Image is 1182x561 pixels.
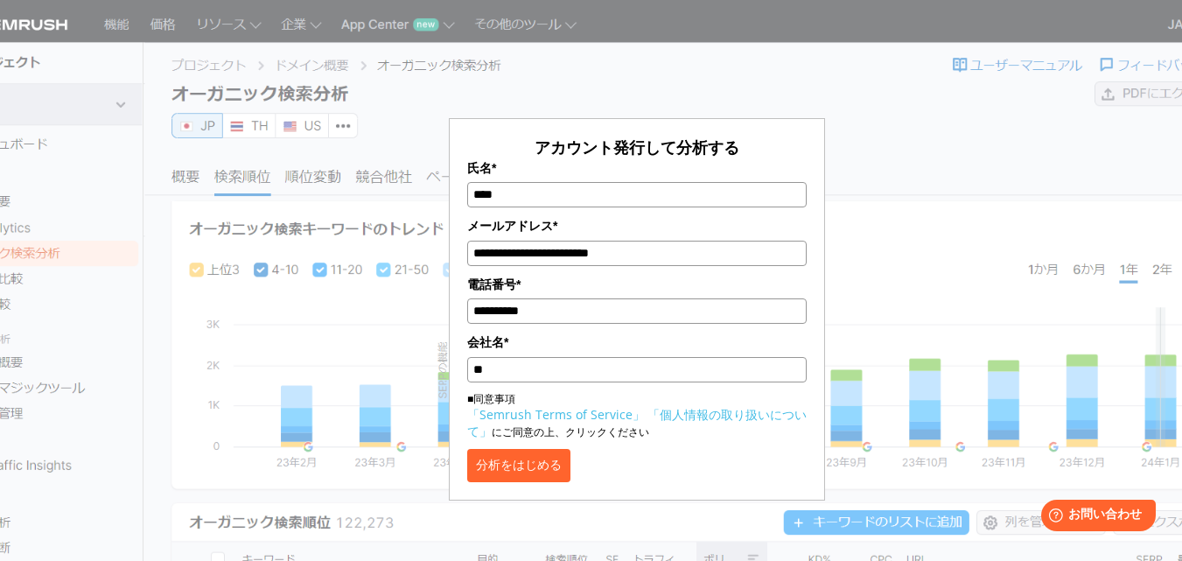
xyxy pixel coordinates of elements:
[467,275,807,294] label: 電話番号*
[467,406,645,423] a: 「Semrush Terms of Service」
[1026,493,1163,542] iframe: Help widget launcher
[467,391,807,440] p: ■同意事項 にご同意の上、クリックください
[467,216,807,235] label: メールアドレス*
[535,137,739,158] span: アカウント発行して分析する
[467,406,807,439] a: 「個人情報の取り扱いについて」
[467,449,570,482] button: 分析をはじめる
